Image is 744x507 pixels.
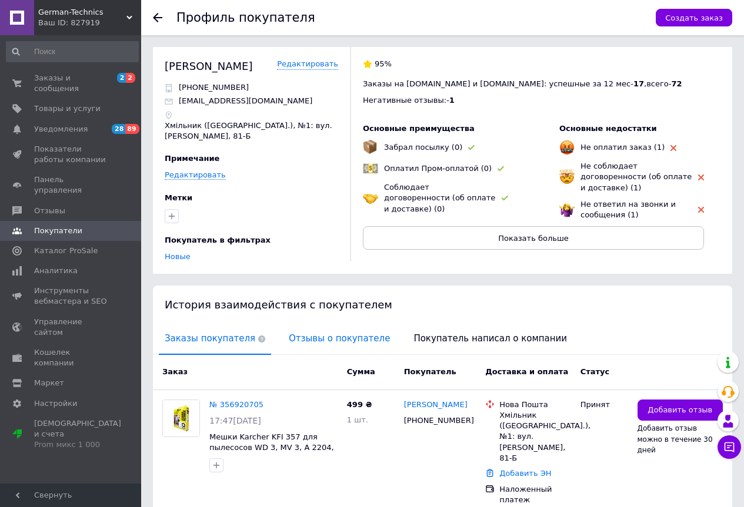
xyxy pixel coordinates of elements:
[209,416,261,425] span: 17:47[DATE]
[165,154,219,163] span: Примечание
[165,235,335,246] div: Покупатель в фильтрах
[485,367,568,376] span: Доставка и оплата
[633,79,644,88] span: 17
[347,415,368,424] span: 1 шт.
[580,143,665,152] span: Не оплатил заказ (1)
[34,144,109,165] span: Показатели работы компании
[34,317,109,338] span: Управление сайтом
[277,59,338,70] a: Редактировать
[34,103,101,114] span: Товары и услуги
[499,399,570,410] div: Нова Пошта
[638,399,723,421] button: Добавить отзыв
[153,13,162,22] div: Вернуться назад
[165,298,392,311] span: История взаимодействия с покупателем
[384,143,462,152] span: Забрал посылку (0)
[6,41,139,62] input: Поиск
[209,400,263,409] a: № 356920705
[179,96,312,106] p: [EMAIL_ADDRESS][DOMAIN_NAME]
[384,164,492,173] span: Оплатил Пром-оплатой (0)
[34,73,109,94] span: Заказы и сообщения
[162,399,200,437] a: Фото товару
[363,226,704,250] button: Показать больше
[559,124,657,133] span: Основные недостатки
[34,378,64,388] span: Маркет
[347,367,375,376] span: Сумма
[34,124,88,135] span: Уведомления
[34,347,109,368] span: Кошелек компании
[638,424,713,454] span: Добавить отзыв можно в течение 30 дней
[375,59,392,68] span: 95%
[112,124,125,134] span: 28
[162,367,188,376] span: Заказ
[499,484,570,505] div: Наложенный платеж
[34,246,98,256] span: Каталог ProSale
[34,206,65,216] span: Отзывы
[117,73,126,83] span: 2
[404,399,468,411] a: [PERSON_NAME]
[34,286,109,307] span: Инструменты вебмастера и SEO
[648,405,712,416] span: Добавить отзыв
[34,439,121,450] div: Prom микс 1 000
[559,202,575,217] img: emoji
[559,140,575,155] img: emoji
[404,367,456,376] span: Покупатель
[502,196,508,201] img: rating-tag-type
[165,252,191,261] a: Новые
[363,124,475,133] span: Основные преимущества
[580,367,610,376] span: Статус
[402,413,468,428] div: [PHONE_NUMBER]
[163,400,199,437] img: Фото товару
[165,59,253,73] div: [PERSON_NAME]
[363,190,378,206] img: emoji
[559,169,575,184] img: emoji
[670,145,676,151] img: rating-tag-type
[718,435,741,459] button: Чат с покупателем
[384,183,495,213] span: Соблюдает договоренности (об оплате и доставке) (0)
[665,14,723,22] span: Создать заказ
[698,174,704,180] img: rating-tag-type
[580,162,692,192] span: Не соблюдает договоренности (об оплате и доставке) (1)
[580,200,676,219] span: Не ответил на звонки и сообщения (1)
[498,234,569,243] span: Показать больше
[468,145,475,150] img: rating-tag-type
[449,96,455,105] span: 1
[498,166,504,172] img: rating-tag-type
[363,96,449,105] span: Негативные отзывы: -
[499,410,570,464] div: Хмільник ([GEOGRAPHIC_DATA].), №1: вул. [PERSON_NAME], 81-Б
[363,140,377,154] img: emoji
[165,120,338,142] p: Хмільник ([GEOGRAPHIC_DATA].), №1: вул. [PERSON_NAME], 81-Б
[347,400,372,409] span: 499 ₴
[34,266,78,276] span: Аналитика
[580,399,628,410] div: Принят
[283,324,396,354] span: Отзывы о покупателе
[38,18,141,28] div: Ваш ID: 827919
[38,7,126,18] span: German-Technics
[408,324,573,354] span: Покупатель написал о компании
[176,11,315,25] h1: Профиль покупателя
[126,73,135,83] span: 2
[209,432,335,474] a: Мешки Karcher KFI 357 для пылесосов WD 3, MV 3, A 2204, WD 3.200, WD 3.300, KWD 1, SE 4001 (4 шт)
[656,9,732,26] button: Создать заказ
[179,82,249,93] p: [PHONE_NUMBER]
[165,170,226,180] a: Редактировать
[363,161,378,176] img: emoji
[698,207,704,213] img: rating-tag-type
[363,79,682,88] span: Заказы на [DOMAIN_NAME] и [DOMAIN_NAME]: успешные за 12 мес - , всего -
[499,469,551,478] a: Добавить ЭН
[125,124,139,134] span: 89
[34,398,77,409] span: Настройки
[34,226,82,236] span: Покупатели
[165,193,192,202] span: Метки
[34,174,109,196] span: Панель управления
[159,324,271,354] span: Заказы покупателя
[34,418,121,451] span: [DEMOGRAPHIC_DATA] и счета
[671,79,682,88] span: 72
